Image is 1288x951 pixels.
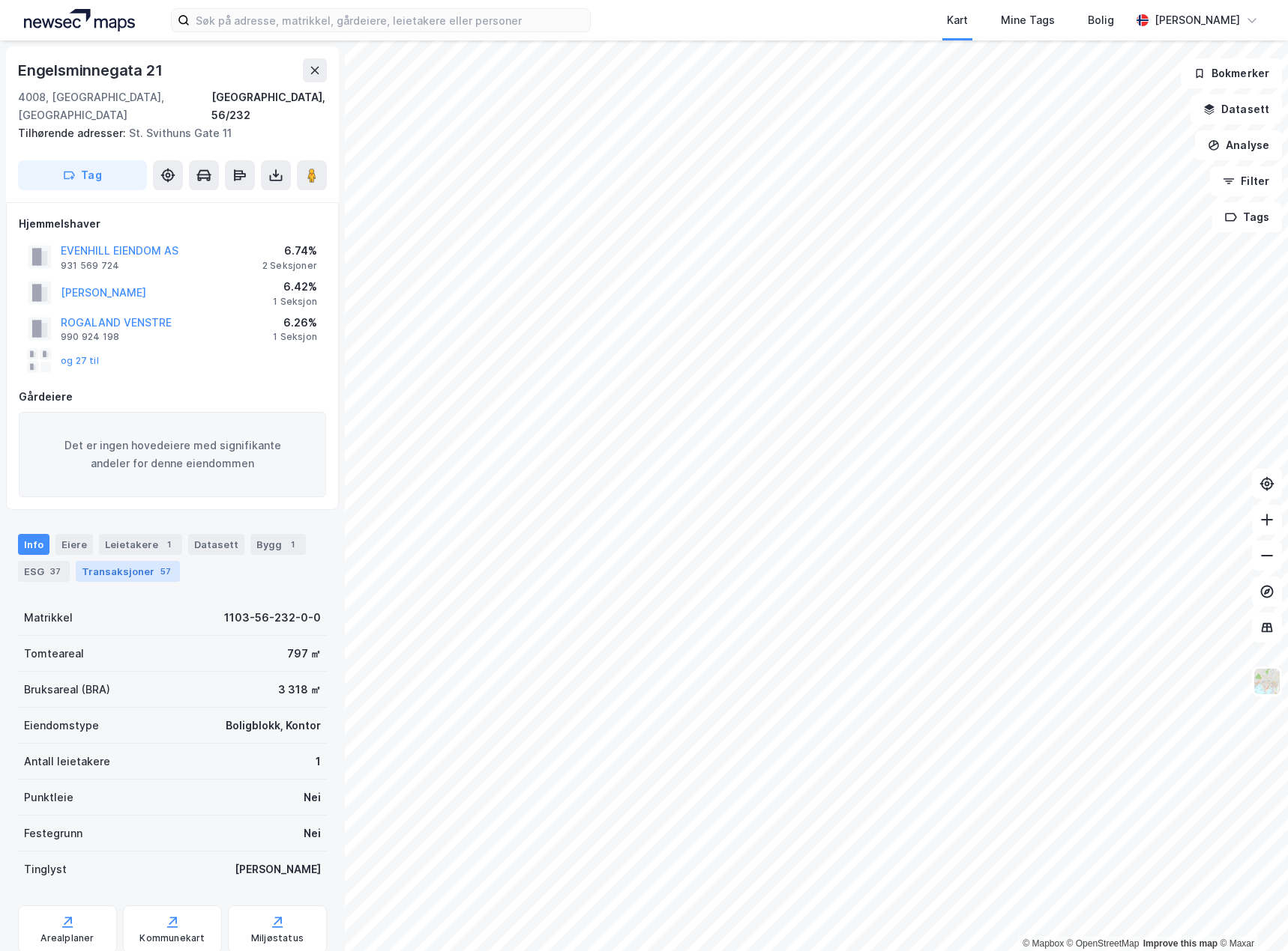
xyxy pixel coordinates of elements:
[61,331,119,343] div: 990 924 198
[18,88,211,124] div: 4008, [GEOGRAPHIC_DATA], [GEOGRAPHIC_DATA]
[1253,667,1281,696] img: Z
[224,609,321,627] div: 1103-56-232-0-0
[40,932,94,944] div: Arealplaner
[18,160,147,190] button: Tag
[161,537,176,552] div: 1
[235,860,321,878] div: [PERSON_NAME]
[24,609,73,627] div: Matrikkel
[262,260,317,272] div: 2 Seksjoner
[24,645,84,663] div: Tomteareal
[24,717,99,735] div: Eiendomstype
[947,11,968,29] div: Kart
[1213,879,1288,951] iframe: Chat Widget
[19,412,326,497] div: Det er ingen hovedeiere med signifikante andeler for denne eiendommen
[1155,11,1240,29] div: [PERSON_NAME]
[1210,166,1282,196] button: Filter
[250,534,306,555] div: Bygg
[18,58,165,82] div: Engelsminnegata 21
[1191,94,1282,124] button: Datasett
[1181,58,1282,88] button: Bokmerker
[1001,11,1055,29] div: Mine Tags
[24,824,82,842] div: Festegrunn
[273,296,317,308] div: 1 Seksjon
[1143,938,1218,949] a: Improve this map
[226,717,321,735] div: Boligblokk, Kontor
[19,388,326,406] div: Gårdeiere
[24,9,135,31] img: logo.a4113a55bc3d86da70a041830d287a7e.svg
[99,534,182,555] div: Leietakere
[24,753,110,771] div: Antall leietakere
[1212,202,1282,232] button: Tags
[76,561,180,582] div: Transaksjoner
[18,561,70,582] div: ESG
[19,215,326,233] div: Hjemmelshaver
[24,860,67,878] div: Tinglyst
[188,534,244,555] div: Datasett
[278,681,321,699] div: 3 318 ㎡
[1213,879,1288,951] div: Kontrollprogram for chat
[316,753,321,771] div: 1
[273,278,317,296] div: 6.42%
[24,681,110,699] div: Bruksareal (BRA)
[285,537,300,552] div: 1
[273,331,317,343] div: 1 Seksjon
[304,824,321,842] div: Nei
[24,789,73,806] div: Punktleie
[61,260,119,272] div: 931 569 724
[262,242,317,260] div: 6.74%
[18,127,129,139] span: Tilhørende adresser:
[1088,11,1114,29] div: Bolig
[18,124,315,142] div: St. Svithuns Gate 11
[273,314,317,332] div: 6.26%
[139,932,205,944] div: Kommunekart
[211,88,328,124] div: [GEOGRAPHIC_DATA], 56/232
[304,789,321,806] div: Nei
[251,932,304,944] div: Miljøstatus
[1195,130,1282,160] button: Analyse
[287,645,321,663] div: 797 ㎡
[190,9,590,31] input: Søk på adresse, matrikkel, gårdeiere, leietakere eller personer
[55,534,93,555] div: Eiere
[1067,938,1140,949] a: OpenStreetMap
[157,564,174,579] div: 57
[18,534,49,555] div: Info
[1023,938,1064,949] a: Mapbox
[47,564,64,579] div: 37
